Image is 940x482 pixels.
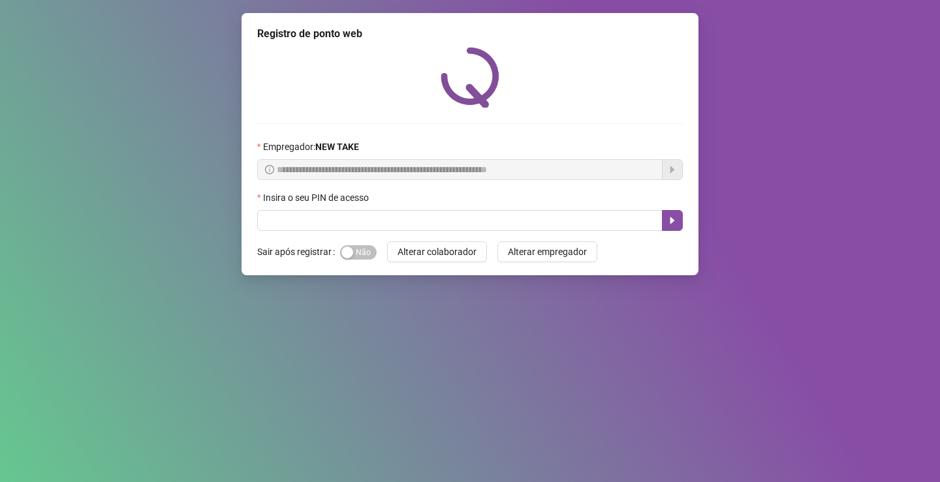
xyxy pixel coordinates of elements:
label: Insira o seu PIN de acesso [257,190,377,205]
span: info-circle [265,165,274,174]
span: Empregador : [263,140,359,154]
span: caret-right [667,215,678,226]
div: Registro de ponto web [257,26,683,42]
strong: NEW TAKE [315,142,359,152]
label: Sair após registrar [257,241,340,262]
span: Alterar colaborador [398,245,477,259]
span: Alterar empregador [508,245,587,259]
img: QRPoint [441,47,499,108]
button: Alterar empregador [497,241,597,262]
button: Alterar colaborador [387,241,487,262]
